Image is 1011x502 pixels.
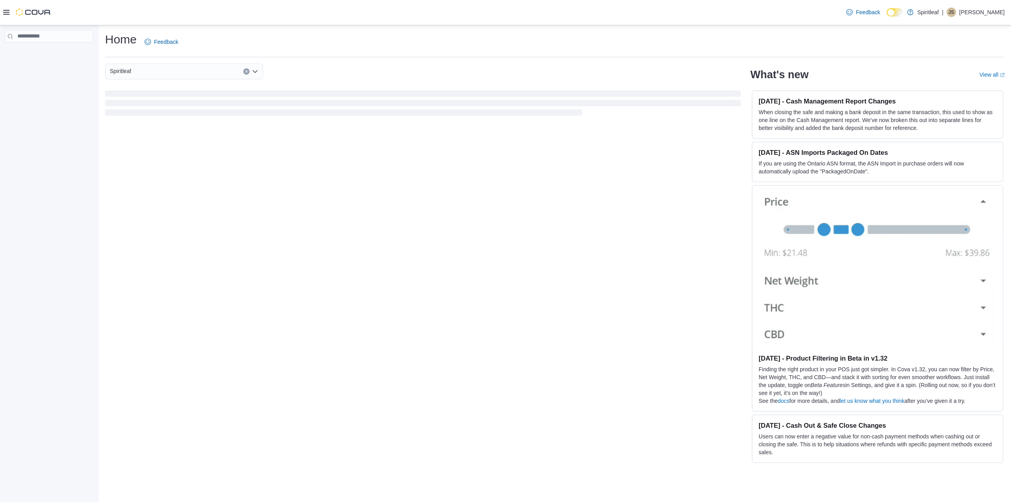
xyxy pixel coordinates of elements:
h3: [DATE] - Cash Out & Safe Close Changes [759,421,996,429]
span: Spiritleaf [110,66,131,76]
span: Loading [105,92,741,117]
p: Finding the right product in your POS just got simpler. In Cova v1.32, you can now filter by Pric... [759,365,996,397]
img: Cova [16,8,51,16]
p: Users can now enter a negative value for non-cash payment methods when cashing out or closing the... [759,432,996,456]
a: docs [778,398,789,404]
span: JS [949,8,954,17]
h3: [DATE] - Cash Management Report Changes [759,97,996,105]
h3: [DATE] - ASN Imports Packaged On Dates [759,149,996,156]
p: If you are using the Ontario ASN format, the ASN Import in purchase orders will now automatically... [759,160,996,175]
p: When closing the safe and making a bank deposit in the same transaction, this used to show as one... [759,108,996,132]
a: View allExternal link [979,71,1005,78]
span: Feedback [154,38,178,46]
button: Clear input [243,68,250,75]
p: See the for more details, and after you’ve given it a try. [759,397,996,405]
p: [PERSON_NAME] [959,8,1005,17]
p: | [942,8,943,17]
a: Feedback [141,34,181,50]
div: Jeff S [947,8,956,17]
span: Feedback [856,8,880,16]
button: Open list of options [252,68,258,75]
em: Beta Features [811,382,846,388]
p: Spiritleaf [917,8,939,17]
a: let us know what you think [840,398,904,404]
nav: Complex example [5,44,93,63]
svg: External link [1000,73,1005,77]
h2: What's new [750,68,808,81]
h1: Home [105,32,137,47]
a: Feedback [843,4,883,20]
h3: [DATE] - Product Filtering in Beta in v1.32 [759,354,996,362]
input: Dark Mode [887,8,903,17]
